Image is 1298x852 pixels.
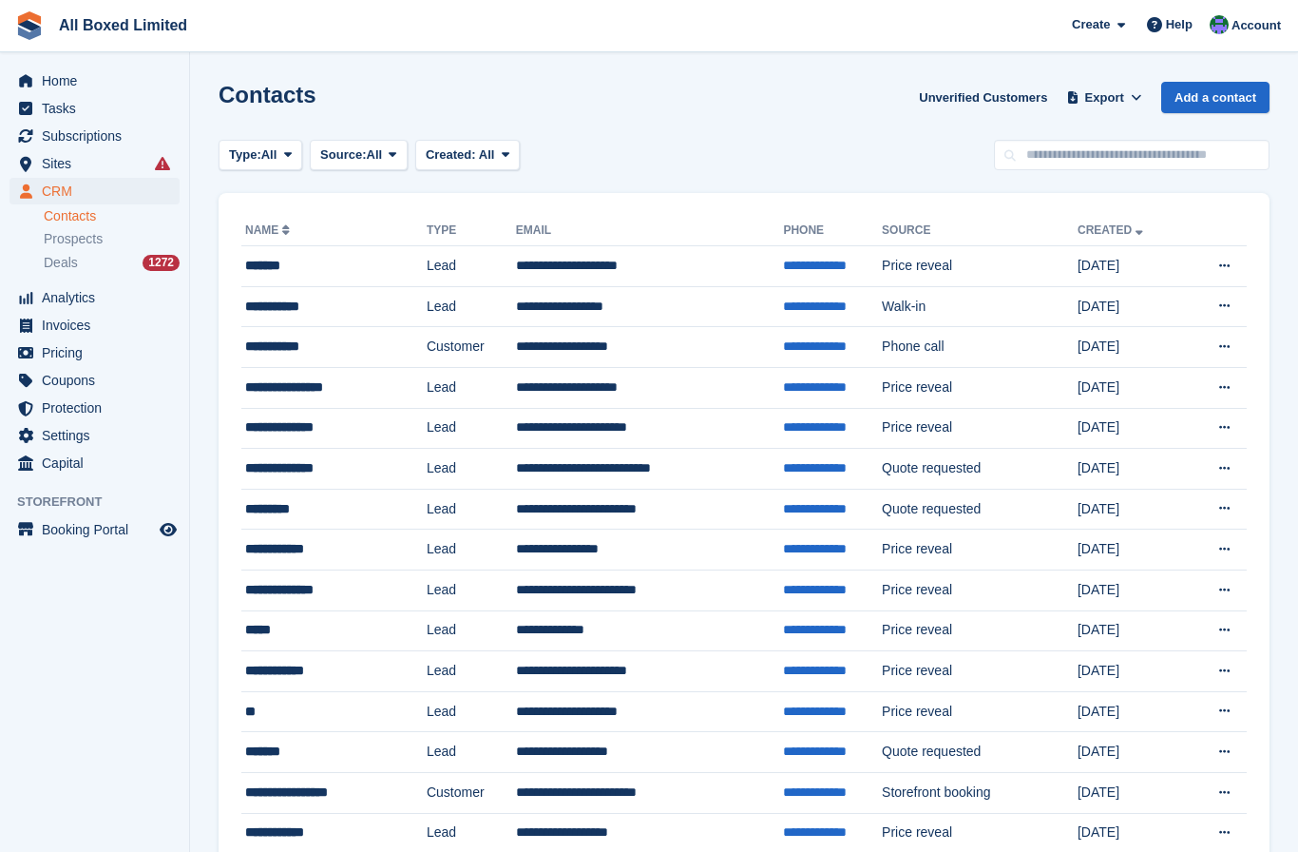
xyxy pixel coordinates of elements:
[427,570,516,610] td: Lead
[882,610,1078,651] td: Price reveal
[1166,15,1193,34] span: Help
[10,339,180,366] a: menu
[229,145,261,165] span: Type:
[42,367,156,394] span: Coupons
[10,150,180,177] a: menu
[1062,82,1146,113] button: Export
[427,246,516,287] td: Lead
[42,339,156,366] span: Pricing
[882,246,1078,287] td: Price reveal
[427,449,516,490] td: Lead
[261,145,277,165] span: All
[1078,408,1185,449] td: [DATE]
[911,82,1055,113] a: Unverified Customers
[427,732,516,773] td: Lead
[882,286,1078,327] td: Walk-in
[10,367,180,394] a: menu
[42,68,156,94] span: Home
[427,286,516,327] td: Lead
[310,140,408,171] button: Source: All
[1078,530,1185,571] td: [DATE]
[143,255,180,271] div: 1272
[1078,489,1185,530] td: [DATE]
[44,253,180,273] a: Deals 1272
[1078,610,1185,651] td: [DATE]
[42,178,156,204] span: CRM
[10,395,180,421] a: menu
[882,772,1078,813] td: Storefront booking
[44,207,180,225] a: Contacts
[10,68,180,94] a: menu
[1078,449,1185,490] td: [DATE]
[10,422,180,449] a: menu
[1078,223,1147,237] a: Created
[1231,16,1281,35] span: Account
[427,610,516,651] td: Lead
[44,229,180,249] a: Prospects
[42,284,156,311] span: Analytics
[10,450,180,476] a: menu
[42,312,156,339] span: Invoices
[1078,327,1185,368] td: [DATE]
[1078,732,1185,773] td: [DATE]
[10,516,180,543] a: menu
[42,450,156,476] span: Capital
[427,216,516,246] th: Type
[10,284,180,311] a: menu
[427,530,516,571] td: Lead
[155,156,170,171] i: Smart entry sync failures have occurred
[783,216,882,246] th: Phone
[882,489,1078,530] td: Quote requested
[426,147,476,162] span: Created:
[42,422,156,449] span: Settings
[1078,367,1185,408] td: [DATE]
[1078,651,1185,692] td: [DATE]
[17,493,189,512] span: Storefront
[427,367,516,408] td: Lead
[882,651,1078,692] td: Price reveal
[1161,82,1269,113] a: Add a contact
[882,216,1078,246] th: Source
[427,691,516,732] td: Lead
[42,95,156,122] span: Tasks
[1210,15,1229,34] img: Liam Spencer
[427,651,516,692] td: Lead
[42,123,156,149] span: Subscriptions
[44,254,78,272] span: Deals
[15,11,44,40] img: stora-icon-8386f47178a22dfd0bd8f6a31ec36ba5ce8667c1dd55bd0f319d3a0aa187defe.svg
[245,223,294,237] a: Name
[427,327,516,368] td: Customer
[44,230,103,248] span: Prospects
[10,95,180,122] a: menu
[415,140,520,171] button: Created: All
[882,408,1078,449] td: Price reveal
[882,732,1078,773] td: Quote requested
[1078,691,1185,732] td: [DATE]
[1078,286,1185,327] td: [DATE]
[1078,246,1185,287] td: [DATE]
[10,123,180,149] a: menu
[219,82,316,107] h1: Contacts
[157,518,180,541] a: Preview store
[51,10,195,41] a: All Boxed Limited
[427,772,516,813] td: Customer
[1078,772,1185,813] td: [DATE]
[10,312,180,339] a: menu
[882,327,1078,368] td: Phone call
[1078,570,1185,610] td: [DATE]
[882,570,1078,610] td: Price reveal
[1085,88,1124,107] span: Export
[882,691,1078,732] td: Price reveal
[10,178,180,204] a: menu
[516,216,784,246] th: Email
[320,145,366,165] span: Source:
[367,145,383,165] span: All
[42,150,156,177] span: Sites
[882,530,1078,571] td: Price reveal
[427,489,516,530] td: Lead
[882,367,1078,408] td: Price reveal
[219,140,302,171] button: Type: All
[42,516,156,543] span: Booking Portal
[1072,15,1110,34] span: Create
[42,395,156,421] span: Protection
